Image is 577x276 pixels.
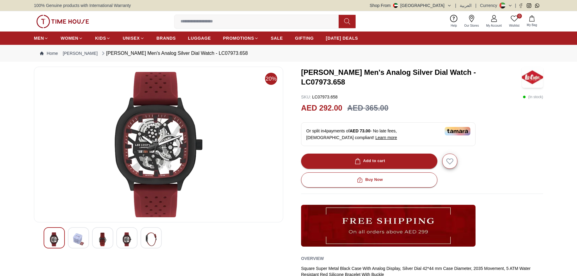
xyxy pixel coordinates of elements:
[448,23,459,28] span: Help
[455,2,456,8] span: |
[39,72,278,217] img: Lee Cooper Men's Analog Silver Dial Watch - LC07973.658
[223,33,259,44] a: PROMOTIONS
[301,94,338,100] p: LC07973.658
[461,14,482,29] a: Our Stores
[375,135,397,140] span: Learn more
[480,2,500,8] div: Currency
[73,232,84,246] img: Lee Cooper Men's Analog Silver Dial Watch - LC07973.658
[61,33,83,44] a: WOMEN
[522,67,543,88] img: Lee Cooper Men's Analog Silver Dial Watch - LC07973.658
[350,128,370,133] span: AED 73.00
[506,14,523,29] a: 0Wishlist
[326,33,358,44] a: [DATE] DEALS
[295,33,314,44] a: GIFTING
[527,3,531,8] a: Instagram
[535,3,539,8] a: Whatsapp
[524,23,539,27] span: My Bag
[49,232,60,246] img: Lee Cooper Men's Analog Silver Dial Watch - LC07973.658
[188,35,211,41] span: LUGGAGE
[301,68,522,87] h3: [PERSON_NAME] Men's Analog Silver Dial Watch - LC07973.658
[61,35,78,41] span: WOMEN
[517,14,522,18] span: 0
[34,35,44,41] span: MEN
[523,14,541,28] button: My Bag
[462,23,481,28] span: Our Stores
[36,15,89,28] img: ...
[301,205,476,247] img: ...
[121,232,132,246] img: Lee Cooper Men's Analog Silver Dial Watch - LC07973.658
[519,3,523,8] a: Facebook
[475,2,476,8] span: |
[95,33,111,44] a: KIDS
[271,33,283,44] a: SALE
[97,232,108,246] img: Lee Cooper Men's Analog Silver Dial Watch - LC07973.658
[157,35,176,41] span: BRANDS
[34,2,131,8] span: 100% Genuine products with International Warranty
[484,23,504,28] span: My Account
[40,50,58,56] a: Home
[146,232,157,246] img: Lee Cooper Men's Analog Silver Dial Watch - LC07973.658
[34,33,48,44] a: MEN
[301,172,437,188] button: Buy Now
[95,35,106,41] span: KIDS
[265,73,277,85] span: 20%
[295,35,314,41] span: GIFTING
[356,176,383,183] div: Buy Now
[460,2,472,8] button: العربية
[63,50,98,56] a: [PERSON_NAME]
[157,33,176,44] a: BRANDS
[301,254,324,263] h2: Overview
[34,45,543,62] nav: Breadcrumb
[326,35,358,41] span: [DATE] DEALS
[223,35,254,41] span: PROMOTIONS
[100,50,248,57] div: [PERSON_NAME] Men's Analog Silver Dial Watch - LC07973.658
[123,35,140,41] span: UNISEX
[123,33,144,44] a: UNISEX
[347,102,388,114] h3: AED 365.00
[353,158,385,165] div: Add to cart
[523,94,543,100] p: ( In stock )
[393,3,398,8] img: United Arab Emirates
[301,95,311,99] span: SKU :
[188,33,211,44] a: LUGGAGE
[301,154,437,169] button: Add to cart
[515,2,516,8] span: |
[445,127,470,135] img: Tamara
[301,122,476,146] div: Or split in 4 payments of - No late fees, [DEMOGRAPHIC_DATA] compliant!
[370,2,452,8] button: Shop From[GEOGRAPHIC_DATA]
[271,35,283,41] span: SALE
[301,102,342,114] h2: AED 292.00
[447,14,461,29] a: Help
[507,23,522,28] span: Wishlist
